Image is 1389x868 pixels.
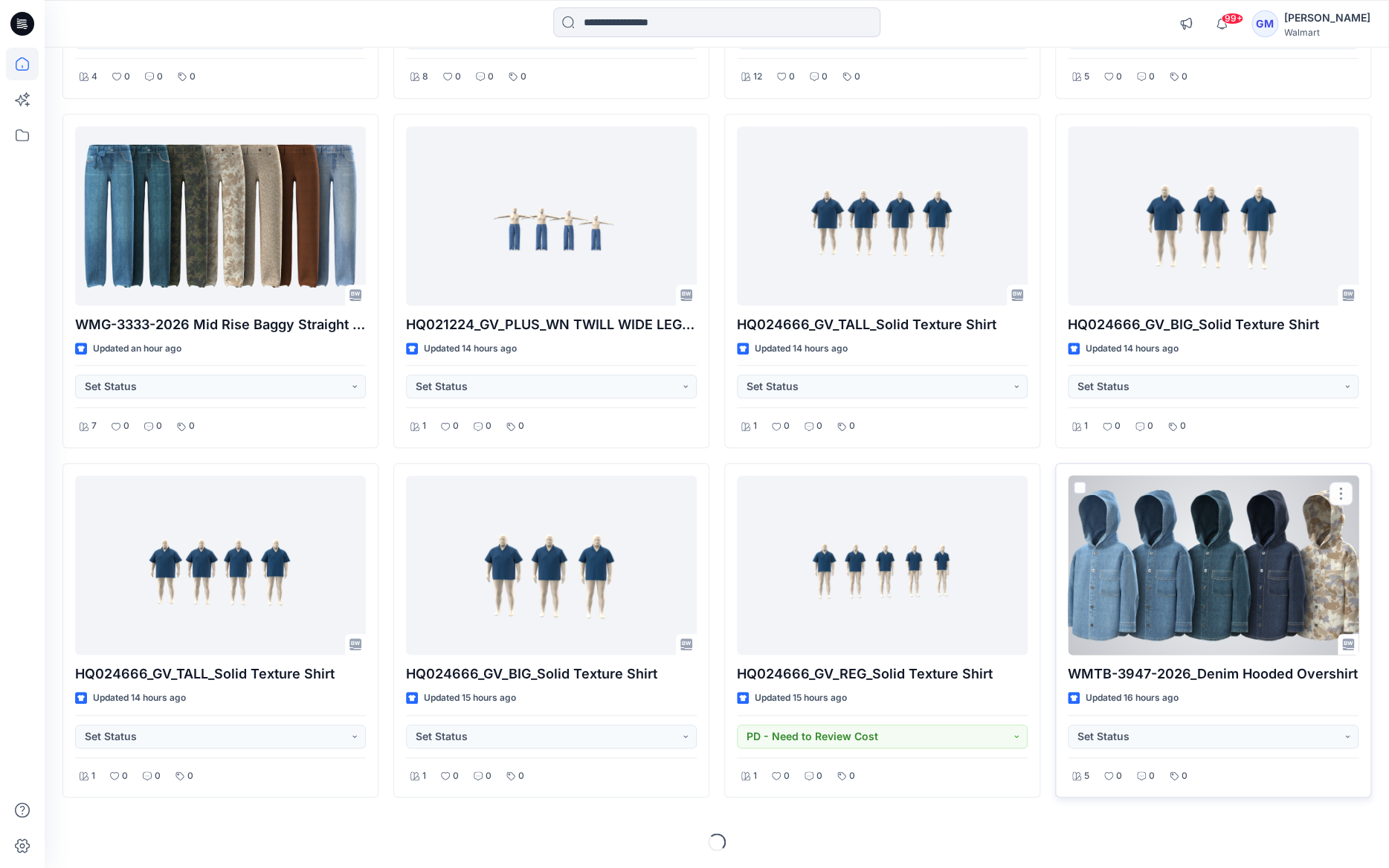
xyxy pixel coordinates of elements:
p: Updated 14 hours ago [1086,341,1179,357]
p: 5 [1084,69,1089,85]
p: 1 [422,418,426,434]
a: HQ024666_GV_BIG_Solid Texture Shirt [406,476,697,655]
p: 8 [422,69,428,85]
p: 0 [189,418,195,434]
p: 5 [1084,768,1089,784]
p: Updated 15 hours ago [424,690,516,706]
p: Updated an hour ago [93,341,181,357]
p: 0 [1116,69,1122,85]
p: 0 [453,418,459,434]
p: 0 [521,69,526,85]
p: 12 [753,69,762,85]
p: 0 [157,69,163,85]
p: Updated 14 hours ago [93,690,186,706]
p: 0 [187,768,193,784]
p: 0 [122,768,128,784]
p: 0 [1147,418,1153,434]
p: 0 [486,418,492,434]
p: 0 [849,768,855,784]
p: 0 [784,768,790,784]
a: WMG-3333-2026 Mid Rise Baggy Straight Pant [75,126,366,305]
p: 0 [518,418,524,434]
p: 0 [1180,418,1186,434]
p: 0 [190,69,196,85]
p: 0 [518,768,524,784]
p: HQ021224_GV_PLUS_WN TWILL WIDE LEG PULL ON [406,314,697,335]
p: WMTB-3947-2026_Denim Hooded Overshirt [1068,664,1359,684]
p: 0 [849,418,855,434]
p: HQ024666_GV_TALL_Solid Texture Shirt [737,314,1028,335]
a: HQ024666_GV_BIG_Solid Texture Shirt [1068,126,1359,305]
p: 0 [1182,69,1187,85]
p: 0 [1115,418,1121,434]
div: Walmart [1284,27,1370,38]
p: 0 [784,418,790,434]
p: Updated 15 hours ago [755,690,847,706]
p: 0 [156,418,162,434]
p: 0 [816,418,822,434]
p: 0 [789,69,795,85]
p: 1 [753,768,757,784]
p: 1 [753,418,757,434]
span: 99+ [1221,13,1243,25]
p: Updated 16 hours ago [1086,690,1179,706]
p: 1 [422,768,426,784]
p: Updated 14 hours ago [424,341,517,357]
p: 1 [91,768,95,784]
p: HQ024666_GV_BIG_Solid Texture Shirt [1068,314,1359,335]
a: HQ024666_GV_REG_Solid Texture Shirt [737,476,1028,655]
p: 4 [91,69,97,85]
a: HQ024666_GV_TALL_Solid Texture Shirt [737,126,1028,305]
p: 0 [1149,69,1155,85]
p: HQ024666_GV_BIG_Solid Texture Shirt [406,664,697,684]
p: 1 [1084,418,1088,434]
p: 0 [155,768,161,784]
p: 0 [486,768,492,784]
p: 0 [488,69,494,85]
p: 7 [91,418,97,434]
p: 0 [453,768,459,784]
p: WMG-3333-2026 Mid Rise Baggy Straight Pant [75,314,366,335]
a: WMTB-3947-2026_Denim Hooded Overshirt [1068,476,1359,655]
p: 0 [124,69,130,85]
p: HQ024666_GV_TALL_Solid Texture Shirt [75,664,366,684]
p: 0 [1182,768,1187,784]
p: 0 [822,69,828,85]
p: 0 [1116,768,1122,784]
p: HQ024666_GV_REG_Solid Texture Shirt [737,664,1028,684]
p: 0 [816,768,822,784]
div: [PERSON_NAME] [1284,9,1370,27]
p: 0 [123,418,129,434]
p: 0 [455,69,461,85]
p: 0 [854,69,860,85]
p: 0 [1149,768,1155,784]
a: HQ021224_GV_PLUS_WN TWILL WIDE LEG PULL ON [406,126,697,305]
div: GM [1251,10,1278,37]
a: HQ024666_GV_TALL_Solid Texture Shirt [75,476,366,655]
p: Updated 14 hours ago [755,341,848,357]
